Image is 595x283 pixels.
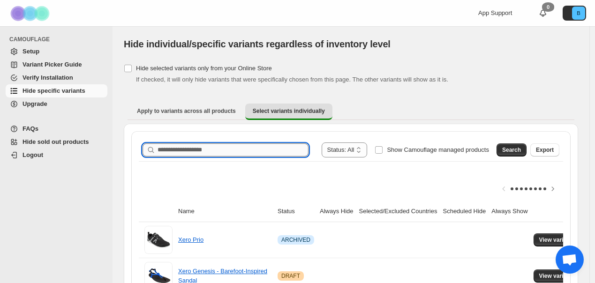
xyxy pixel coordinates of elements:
th: Name [175,201,275,222]
div: 0 [542,2,554,12]
th: Scheduled Hide [440,201,489,222]
span: View variants [539,272,575,280]
a: Hide sold out products [6,135,107,149]
span: Hide individual/specific variants regardless of inventory level [124,39,391,49]
span: Logout [23,151,43,158]
span: App Support [478,9,512,16]
button: Scroll table right one column [546,182,559,195]
a: Open chat [556,246,584,274]
a: Verify Installation [6,71,107,84]
span: Show Camouflage managed products [387,146,489,153]
span: Hide sold out products [23,138,89,145]
span: View variants [539,236,575,244]
a: Variant Picker Guide [6,58,107,71]
span: CAMOUFLAGE [9,36,108,43]
span: Apply to variants across all products [137,107,236,115]
span: Export [536,146,554,154]
th: Selected/Excluded Countries [356,201,440,222]
text: B [577,10,580,16]
span: Hide selected variants only from your Online Store [136,65,272,72]
a: Setup [6,45,107,58]
a: Logout [6,149,107,162]
img: Camouflage [8,0,54,26]
th: Status [275,201,317,222]
span: Search [502,146,521,154]
a: Upgrade [6,97,107,111]
th: Always Show [489,201,530,222]
a: Xero Prio [178,236,203,243]
span: Setup [23,48,39,55]
span: Hide specific variants [23,87,85,94]
a: Hide specific variants [6,84,107,97]
button: Avatar with initials B [563,6,586,21]
button: Apply to variants across all products [129,104,243,119]
a: FAQs [6,122,107,135]
button: Select variants individually [245,104,332,120]
th: Always Hide [317,201,356,222]
button: Export [530,143,559,156]
button: View variants [534,233,581,246]
a: 0 [538,8,548,18]
span: Verify Installation [23,74,73,81]
span: ARCHIVED [281,236,310,244]
span: DRAFT [281,272,300,280]
span: Select variants individually [253,107,325,115]
button: Search [497,143,527,156]
span: Avatar with initials B [572,7,585,20]
span: Variant Picker Guide [23,61,82,68]
span: Upgrade [23,100,47,107]
span: If checked, it will only hide variants that were specifically chosen from this page. The other va... [136,76,448,83]
span: FAQs [23,125,38,132]
button: View variants [534,269,581,283]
